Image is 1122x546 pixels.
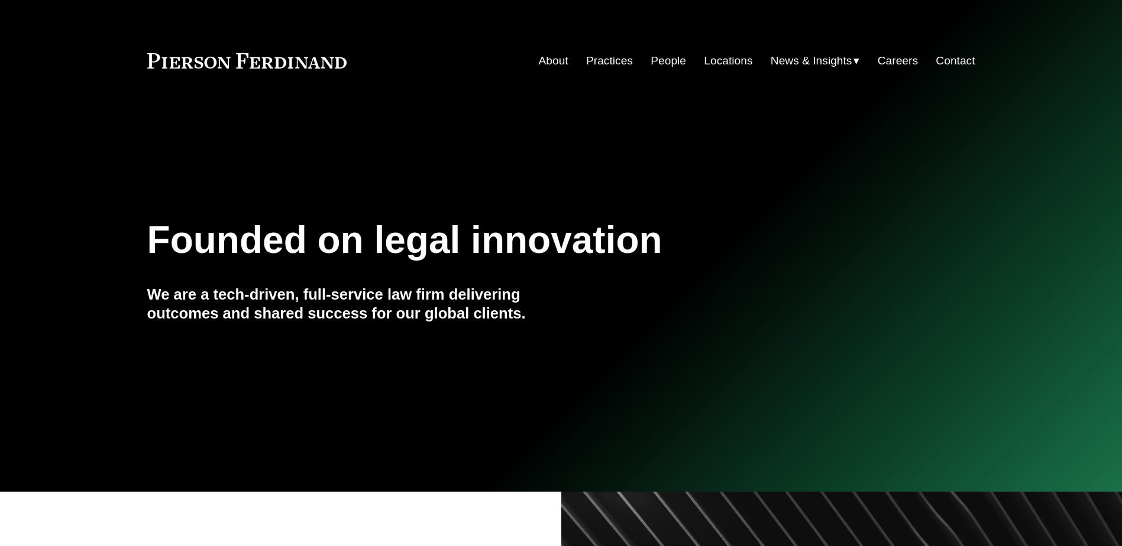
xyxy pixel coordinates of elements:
a: Careers [878,50,918,72]
span: News & Insights [771,51,852,71]
a: folder dropdown [771,50,860,72]
h1: Founded on legal innovation [147,219,838,262]
a: Practices [586,50,633,72]
a: Contact [936,50,975,72]
a: Locations [704,50,752,72]
h4: We are a tech-driven, full-service law firm delivering outcomes and shared success for our global... [147,285,561,323]
a: About [539,50,568,72]
a: People [651,50,686,72]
